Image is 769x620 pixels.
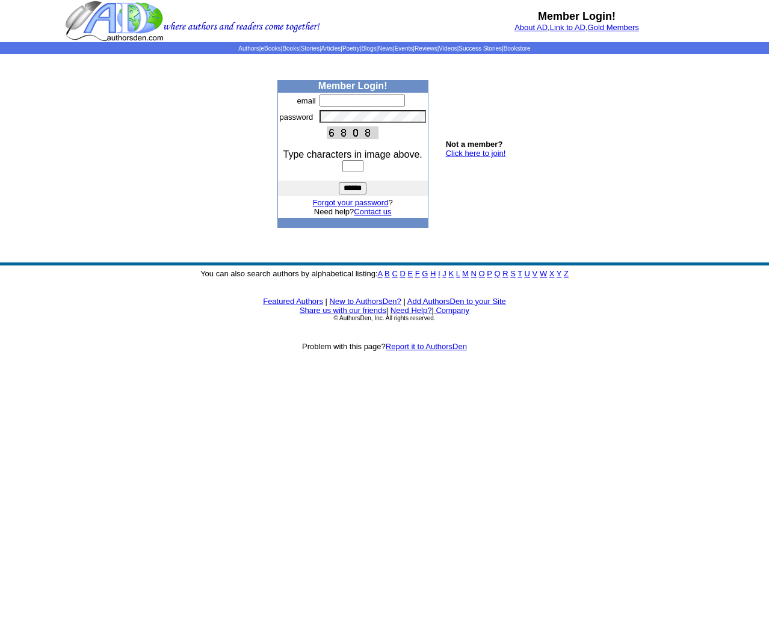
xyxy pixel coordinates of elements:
a: F [415,269,420,278]
font: Problem with this page? [302,342,467,351]
a: A [378,269,383,278]
font: | [326,297,327,306]
a: Books [282,45,299,52]
a: Videos [439,45,457,52]
font: ? [313,198,393,207]
a: Need Help? [391,306,432,315]
a: Share us with our friends [300,306,386,315]
a: R [502,269,508,278]
a: S [510,269,516,278]
a: B [384,269,390,278]
font: | [403,297,405,306]
a: C [392,269,397,278]
a: L [456,269,460,278]
a: X [549,269,555,278]
a: G [422,269,428,278]
font: Need help? [314,207,392,216]
a: Success Stories [459,45,502,52]
a: New to AuthorsDen? [330,297,401,306]
a: Stories [301,45,320,52]
a: Articles [321,45,341,52]
font: email [297,96,316,105]
a: V [533,269,538,278]
font: , , [514,23,639,32]
font: | [431,306,469,315]
a: Poetry [342,45,360,52]
a: T [517,269,522,278]
a: U [525,269,530,278]
font: password [280,113,313,122]
a: P [487,269,492,278]
a: K [448,269,454,278]
a: Z [564,269,569,278]
a: J [442,269,446,278]
img: This Is CAPTCHA Image [327,126,378,139]
a: Click here to join! [446,149,506,158]
a: Forgot your password [313,198,389,207]
a: News [378,45,393,52]
a: Bookstore [504,45,531,52]
a: W [540,269,547,278]
font: Type characters in image above. [283,149,422,160]
a: Events [395,45,413,52]
a: O [479,269,485,278]
font: You can also search authors by alphabetical listing: [200,269,569,278]
a: M [462,269,469,278]
a: About AD [514,23,548,32]
a: Contact us [354,207,391,216]
a: E [407,269,413,278]
a: Q [494,269,500,278]
b: Member Login! [318,81,388,91]
a: Gold Members [588,23,639,32]
a: Y [557,269,561,278]
a: D [400,269,405,278]
a: Link to AD [550,23,585,32]
a: Add AuthorsDen to your Site [407,297,506,306]
a: Blogs [361,45,376,52]
a: H [430,269,436,278]
a: eBooks [261,45,280,52]
b: Not a member? [446,140,503,149]
a: Authors [238,45,259,52]
a: Reviews [415,45,437,52]
font: | [386,306,388,315]
a: Featured Authors [263,297,323,306]
a: Company [436,306,469,315]
a: Report it to AuthorsDen [386,342,467,351]
font: © AuthorsDen, Inc. All rights reserved. [333,315,435,321]
span: | | | | | | | | | | | | [238,45,530,52]
b: Member Login! [538,10,616,22]
a: I [438,269,440,278]
a: N [471,269,477,278]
